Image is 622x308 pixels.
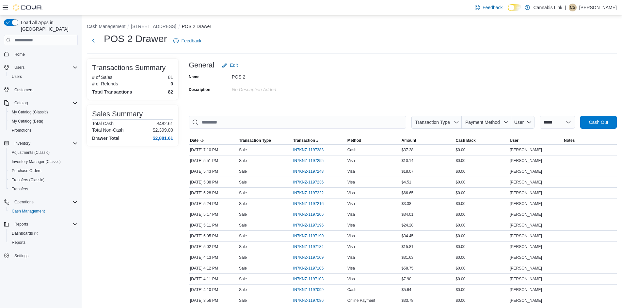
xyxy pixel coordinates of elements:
[189,221,238,229] div: [DATE] 5:11 PM
[589,119,608,125] span: Cash Out
[239,138,271,143] span: Transaction Type
[293,158,324,163] span: IN7KNZ-1197255
[293,298,324,303] span: IN7KNZ-1197086
[454,211,508,218] div: $0.00
[347,276,355,282] span: Visa
[402,244,414,249] span: $15.81
[7,166,80,175] button: Purchase Orders
[454,264,508,272] div: $0.00
[12,177,44,183] span: Transfers (Classic)
[347,287,357,292] span: Cash
[454,168,508,175] div: $0.00
[454,189,508,197] div: $0.00
[402,212,414,217] span: $34.01
[510,169,542,174] span: [PERSON_NAME]
[153,127,173,133] p: $2,399.00
[9,73,78,81] span: Users
[9,126,34,134] a: Promotions
[189,200,238,208] div: [DATE] 5:24 PM
[1,220,80,229] button: Reports
[454,232,508,240] div: $0.00
[12,50,78,58] span: Home
[455,138,475,143] span: Cash Back
[7,108,80,117] button: My Catalog (Classic)
[402,201,411,206] span: $3.38
[12,159,61,164] span: Inventory Manager (Classic)
[9,167,78,175] span: Purchase Orders
[92,81,118,86] h6: # of Refunds
[14,100,28,106] span: Catalog
[7,117,80,126] button: My Catalog (Beta)
[190,138,199,143] span: Date
[12,231,38,236] span: Dashboards
[156,121,173,126] p: $482.61
[87,34,100,47] button: Next
[12,74,22,79] span: Users
[293,147,324,153] span: IN7KNZ-1197383
[92,121,114,126] h6: Total Cash
[9,158,78,166] span: Inventory Manager (Classic)
[579,4,617,11] p: [PERSON_NAME]
[415,120,450,125] span: Transaction Type
[483,4,502,11] span: Feedback
[293,157,330,165] button: IN7KNZ-1197255
[411,116,462,129] button: Transaction Type
[168,89,173,95] h4: 82
[181,37,201,44] span: Feedback
[1,198,80,207] button: Operations
[510,158,542,163] span: [PERSON_NAME]
[508,137,563,144] button: User
[1,85,80,95] button: Customers
[12,51,27,58] a: Home
[293,223,324,228] span: IN7KNZ-1197196
[347,147,357,153] span: Cash
[168,75,173,80] p: 81
[9,108,51,116] a: My Catalog (Classic)
[454,286,508,294] div: $0.00
[9,185,78,193] span: Transfers
[189,232,238,240] div: [DATE] 5:05 PM
[9,108,78,116] span: My Catalog (Classic)
[18,19,78,32] span: Load All Apps in [GEOGRAPHIC_DATA]
[239,276,247,282] p: Sale
[293,180,324,185] span: IN7KNZ-1197236
[402,255,414,260] span: $31.63
[293,275,330,283] button: IN7KNZ-1197103
[12,64,78,71] span: Users
[1,139,80,148] button: Inventory
[219,59,240,72] button: Edit
[9,207,47,215] a: Cash Management
[239,287,247,292] p: Sale
[402,298,414,303] span: $33.78
[14,141,30,146] span: Inventory
[9,229,78,237] span: Dashboards
[454,146,508,154] div: $0.00
[171,34,204,47] a: Feedback
[92,64,166,72] h3: Transactions Summary
[580,116,617,129] button: Cash Out
[13,4,42,11] img: Cova
[347,158,355,163] span: Visa
[454,157,508,165] div: $0.00
[293,211,330,218] button: IN7KNZ-1197206
[1,98,80,108] button: Catalog
[454,275,508,283] div: $0.00
[12,252,78,260] span: Settings
[402,190,414,196] span: $66.65
[232,72,319,80] div: POS 2
[510,138,518,143] span: User
[239,180,247,185] p: Sale
[170,81,173,86] p: 0
[12,86,36,94] a: Customers
[12,150,50,155] span: Adjustments (Classic)
[472,1,505,14] a: Feedback
[402,180,411,185] span: $4.51
[1,251,80,260] button: Settings
[12,240,25,245] span: Reports
[293,287,324,292] span: IN7KNZ-1197099
[14,65,24,70] span: Users
[92,110,143,118] h3: Sales Summary
[9,117,46,125] a: My Catalog (Beta)
[12,198,78,206] span: Operations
